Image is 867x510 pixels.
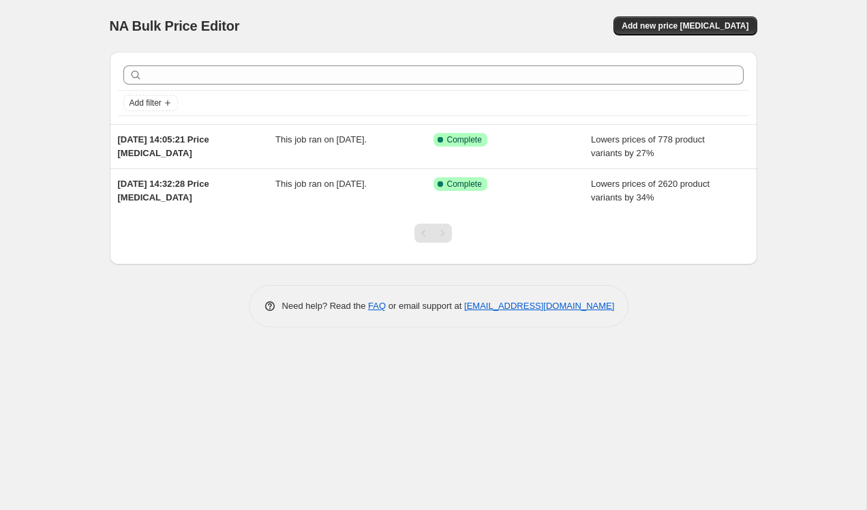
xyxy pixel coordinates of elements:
[282,301,369,311] span: Need help? Read the
[447,134,482,145] span: Complete
[275,134,367,145] span: This job ran on [DATE].
[110,18,240,33] span: NA Bulk Price Editor
[118,134,209,158] span: [DATE] 14:05:21 Price [MEDICAL_DATA]
[447,179,482,190] span: Complete
[275,179,367,189] span: This job ran on [DATE].
[123,95,178,111] button: Add filter
[118,179,209,202] span: [DATE] 14:32:28 Price [MEDICAL_DATA]
[386,301,464,311] span: or email support at
[464,301,614,311] a: [EMAIL_ADDRESS][DOMAIN_NAME]
[622,20,748,31] span: Add new price [MEDICAL_DATA]
[130,97,162,108] span: Add filter
[414,224,452,243] nav: Pagination
[368,301,386,311] a: FAQ
[591,134,705,158] span: Lowers prices of 778 product variants by 27%
[591,179,710,202] span: Lowers prices of 2620 product variants by 34%
[613,16,757,35] button: Add new price [MEDICAL_DATA]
